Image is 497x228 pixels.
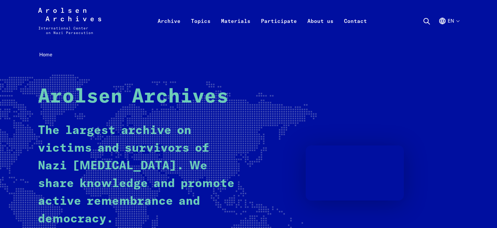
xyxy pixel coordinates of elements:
nav: Breadcrumb [38,50,459,60]
a: Materials [216,16,256,42]
a: Participate [256,16,302,42]
strong: Arolsen Archives [38,87,229,107]
button: English, language selection [438,17,459,41]
p: The largest archive on victims and survivors of Nazi [MEDICAL_DATA]. We share knowledge and promo... [38,122,237,228]
a: About us [302,16,339,42]
a: Topics [186,16,216,42]
span: Home [39,51,52,58]
a: Archive [152,16,186,42]
nav: Primary [152,8,372,34]
a: Contact [339,16,372,42]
